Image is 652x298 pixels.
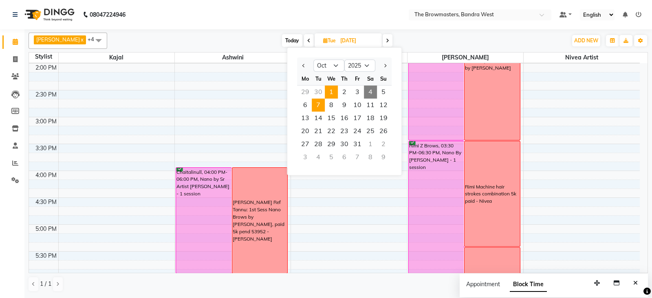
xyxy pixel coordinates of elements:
[325,112,338,125] span: 15
[312,125,325,138] span: 21
[377,72,390,85] div: Su
[344,59,375,72] select: Select year
[312,125,325,138] div: Tuesday, October 21, 2025
[351,151,364,164] div: Friday, November 7, 2025
[364,138,377,151] div: Saturday, November 1, 2025
[364,99,377,112] div: Saturday, October 11, 2025
[364,85,377,99] div: Saturday, October 4, 2025
[299,72,312,85] div: Mo
[312,72,325,85] div: Tu
[377,99,390,112] span: 12
[377,85,390,99] div: Sunday, October 5, 2025
[377,125,390,138] span: 26
[364,112,377,125] div: Saturday, October 18, 2025
[351,85,364,99] div: Friday, October 3, 2025
[407,53,523,63] span: [PERSON_NAME]
[364,99,377,112] span: 11
[338,112,351,125] div: Thursday, October 16, 2025
[466,280,500,288] span: Appointment
[338,151,351,164] div: Thursday, November 6, 2025
[572,35,600,46] button: ADD NEW
[574,37,598,44] span: ADD NEW
[351,112,364,125] div: Friday, October 17, 2025
[364,125,377,138] div: Saturday, October 25, 2025
[351,99,364,112] span: 10
[338,138,351,151] div: Thursday, October 30, 2025
[299,138,312,151] div: Monday, October 27, 2025
[351,99,364,112] div: Friday, October 10, 2025
[299,112,312,125] span: 13
[351,125,364,138] div: Friday, October 24, 2025
[325,99,338,112] span: 8
[465,183,520,205] div: Rimi Machine hair strokes combination 5k paid - Nivea
[88,36,100,42] span: +4
[325,125,338,138] div: Wednesday, October 22, 2025
[351,112,364,125] span: 17
[313,59,344,72] select: Select month
[299,125,312,138] div: Monday, October 20, 2025
[377,85,390,99] span: 5
[80,36,84,43] a: x
[34,90,58,99] div: 2:30 PM
[34,117,58,126] div: 3:00 PM
[338,125,351,138] div: Thursday, October 23, 2025
[338,112,351,125] span: 16
[381,59,388,72] button: Next month
[338,99,351,112] div: Thursday, October 9, 2025
[34,225,58,233] div: 5:00 PM
[312,138,325,151] div: Tuesday, October 28, 2025
[21,3,77,26] img: logo
[34,144,58,153] div: 3:30 PM
[312,112,325,125] span: 14
[90,3,126,26] b: 08047224946
[510,277,547,292] span: Block Time
[299,99,312,112] span: 6
[299,151,312,164] div: Monday, November 3, 2025
[338,72,351,85] div: Th
[34,171,58,180] div: 4:00 PM
[351,125,364,138] span: 24
[325,138,338,151] span: 29
[299,85,312,99] div: Monday, September 29, 2025
[299,112,312,125] div: Monday, October 13, 2025
[325,85,338,99] div: Wednesday, October 1, 2025
[351,72,364,85] div: Fr
[321,37,338,44] span: Tue
[364,112,377,125] span: 18
[325,151,338,164] div: Wednesday, November 5, 2025
[338,138,351,151] span: 30
[175,53,291,63] span: Ashwini
[338,85,351,99] div: Thursday, October 2, 2025
[364,72,377,85] div: Sa
[351,138,364,151] span: 31
[377,125,390,138] div: Sunday, October 26, 2025
[351,85,364,99] span: 3
[325,85,338,99] span: 1
[325,125,338,138] span: 22
[34,198,58,206] div: 4:30 PM
[377,151,390,164] div: Sunday, November 9, 2025
[351,138,364,151] div: Friday, October 31, 2025
[299,99,312,112] div: Monday, October 6, 2025
[325,112,338,125] div: Wednesday, October 15, 2025
[364,85,377,99] span: 4
[312,99,325,112] div: Tuesday, October 7, 2025
[630,277,641,289] button: Close
[282,34,302,47] span: Today
[312,85,325,99] div: Tuesday, September 30, 2025
[36,36,80,43] span: [PERSON_NAME]
[524,53,640,63] span: Nivea Artist
[338,85,351,99] span: 2
[364,125,377,138] span: 25
[29,53,58,61] div: Stylist
[59,53,174,63] span: Kajal
[299,125,312,138] span: 20
[40,280,51,288] span: 1 / 1
[377,99,390,112] div: Sunday, October 12, 2025
[325,72,338,85] div: We
[377,112,390,125] span: 19
[312,151,325,164] div: Tuesday, November 4, 2025
[233,199,287,242] div: [PERSON_NAME] Ref Tannu: 1st Sess Nano Brows by [PERSON_NAME], paid 5k pend 53952 - [PERSON_NAME]
[312,99,325,112] span: 7
[312,112,325,125] div: Tuesday, October 14, 2025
